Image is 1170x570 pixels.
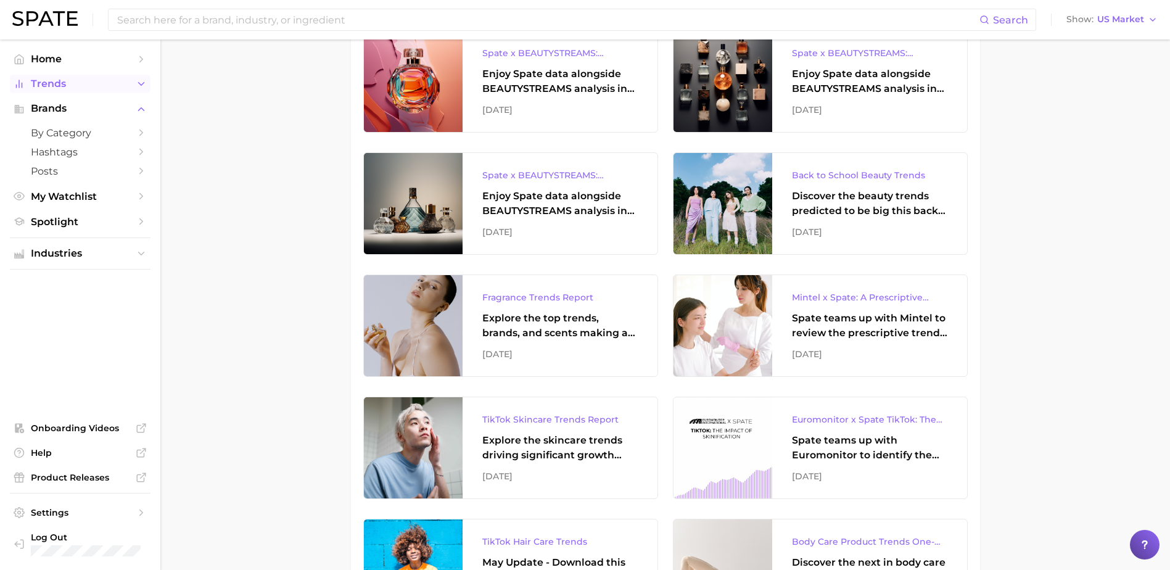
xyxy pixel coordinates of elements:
[1063,12,1161,28] button: ShowUS Market
[792,534,947,549] div: Body Care Product Trends One-Sheet
[792,225,947,239] div: [DATE]
[1097,16,1144,23] span: US Market
[10,123,150,142] a: by Category
[31,146,130,158] span: Hashtags
[792,311,947,341] div: Spate teams up with Mintel to review the prescriptive trends making an impact in [DATE].
[792,290,947,305] div: Mintel x Spate: A Prescriptive Approach to Beauty
[792,102,947,117] div: [DATE]
[31,532,141,543] span: Log Out
[31,165,130,177] span: Posts
[993,14,1028,26] span: Search
[482,46,638,60] div: Spate x BEAUTYSTREAMS: Olfactory Notes
[1066,16,1094,23] span: Show
[792,469,947,484] div: [DATE]
[10,244,150,263] button: Industries
[792,168,947,183] div: Back to School Beauty Trends
[10,99,150,118] button: Brands
[482,189,638,218] div: Enjoy Spate data alongside BEAUTYSTREAMS analysis in the second part of a three-part collaborativ...
[792,347,947,361] div: [DATE]
[31,248,130,259] span: Industries
[31,78,130,89] span: Trends
[482,311,638,341] div: Explore the top trends, brands, and scents making an impact in the fragrance category [DATE].
[482,290,638,305] div: Fragrance Trends Report
[12,11,78,26] img: SPATE
[792,189,947,218] div: Discover the beauty trends predicted to be big this back to school season in Spate's new report.
[792,67,947,96] div: Enjoy Spate data alongside BEAUTYSTREAMS analysis in the first part of a three-part collaborative...
[10,503,150,522] a: Settings
[10,142,150,162] a: Hashtags
[31,507,130,518] span: Settings
[10,187,150,206] a: My Watchlist
[10,419,150,437] a: Onboarding Videos
[10,162,150,181] a: Posts
[482,168,638,183] div: Spate x BEAUTYSTREAMS: Fragrance Brands & Gestures
[482,534,638,549] div: TikTok Hair Care Trends
[792,433,947,463] div: Spate teams up with Euromonitor to identify the impact of TikTok on the skinification trend.
[673,397,968,499] a: Euromonitor x Spate TikTok: The Impact of SkinificationSpate teams up with Euromonitor to identif...
[673,152,968,255] a: Back to School Beauty TrendsDiscover the beauty trends predicted to be big this back to school se...
[363,275,658,377] a: Fragrance Trends ReportExplore the top trends, brands, and scents making an impact in the fragran...
[10,528,150,560] a: Log out. Currently logged in with e-mail fekpe@takasago.com.
[31,216,130,228] span: Spotlight
[792,46,947,60] div: Spate x BEAUTYSTREAMS: Fragrance Market Overview
[10,444,150,462] a: Help
[31,127,130,139] span: by Category
[10,75,150,93] button: Trends
[10,212,150,231] a: Spotlight
[31,472,130,483] span: Product Releases
[673,275,968,377] a: Mintel x Spate: A Prescriptive Approach to BeautySpate teams up with Mintel to review the prescri...
[482,225,638,239] div: [DATE]
[792,412,947,427] div: Euromonitor x Spate TikTok: The Impact of Skinification
[31,53,130,65] span: Home
[10,468,150,487] a: Product Releases
[116,9,979,30] input: Search here for a brand, industry, or ingredient
[363,152,658,255] a: Spate x BEAUTYSTREAMS: Fragrance Brands & GesturesEnjoy Spate data alongside BEAUTYSTREAMS analys...
[482,102,638,117] div: [DATE]
[31,103,130,114] span: Brands
[31,447,130,458] span: Help
[363,30,658,133] a: Spate x BEAUTYSTREAMS: Olfactory NotesEnjoy Spate data alongside BEAUTYSTREAMS analysis in the th...
[482,347,638,361] div: [DATE]
[482,412,638,427] div: TikTok Skincare Trends Report
[482,469,638,484] div: [DATE]
[31,423,130,434] span: Onboarding Videos
[673,30,968,133] a: Spate x BEAUTYSTREAMS: Fragrance Market OverviewEnjoy Spate data alongside BEAUTYSTREAMS analysis...
[31,191,130,202] span: My Watchlist
[482,433,638,463] div: Explore the skincare trends driving significant growth across TikTok to understand where new oppo...
[363,397,658,499] a: TikTok Skincare Trends ReportExplore the skincare trends driving significant growth across TikTok...
[10,49,150,68] a: Home
[482,67,638,96] div: Enjoy Spate data alongside BEAUTYSTREAMS analysis in the third part of a three-part collaborative...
